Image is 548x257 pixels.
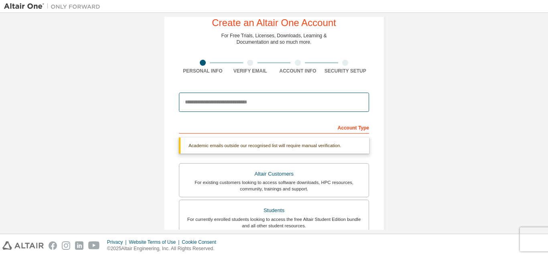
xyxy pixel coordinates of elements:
[49,241,57,250] img: facebook.svg
[107,239,129,245] div: Privacy
[179,121,369,134] div: Account Type
[2,241,44,250] img: altair_logo.svg
[182,239,221,245] div: Cookie Consent
[179,68,227,74] div: Personal Info
[62,241,70,250] img: instagram.svg
[322,68,369,74] div: Security Setup
[107,245,221,252] p: © 2025 Altair Engineering, Inc. All Rights Reserved.
[274,68,322,74] div: Account Info
[184,168,364,180] div: Altair Customers
[4,2,104,10] img: Altair One
[184,216,364,229] div: For currently enrolled students looking to access the free Altair Student Edition bundle and all ...
[88,241,100,250] img: youtube.svg
[179,138,369,154] div: Academic emails outside our recognised list will require manual verification.
[129,239,182,245] div: Website Terms of Use
[221,32,327,45] div: For Free Trials, Licenses, Downloads, Learning & Documentation and so much more.
[227,68,274,74] div: Verify Email
[184,205,364,216] div: Students
[212,18,336,28] div: Create an Altair One Account
[75,241,83,250] img: linkedin.svg
[184,179,364,192] div: For existing customers looking to access software downloads, HPC resources, community, trainings ...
